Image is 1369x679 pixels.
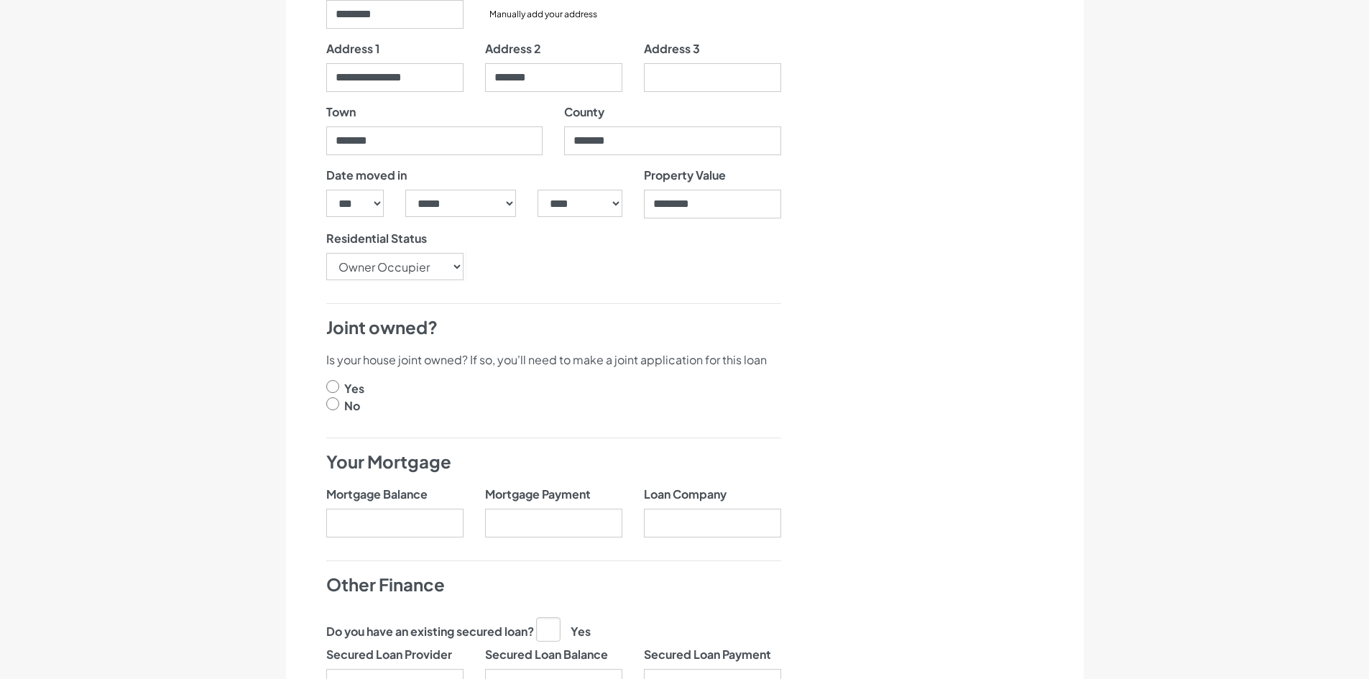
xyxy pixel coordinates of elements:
label: Address 3 [644,40,700,57]
label: Loan Company [644,486,727,503]
h4: Your Mortgage [326,450,781,474]
label: Date moved in [326,167,407,184]
label: Yes [536,617,591,640]
label: Mortgage Balance [326,486,428,503]
label: Secured Loan Balance [485,646,608,663]
h4: Joint owned? [326,315,781,340]
label: Yes [344,380,364,397]
label: Secured Loan Provider [326,646,452,663]
label: Address 1 [326,40,379,57]
label: Secured Loan Payment [644,646,771,663]
label: Do you have an existing secured loan? [326,623,534,640]
label: Property Value [644,167,726,184]
h4: Other Finance [326,573,781,597]
label: Mortgage Payment [485,486,591,503]
label: Town [326,103,356,121]
label: County [564,103,604,121]
button: Manually add your address [485,7,601,22]
label: Address 2 [485,40,541,57]
label: Residential Status [326,230,427,247]
label: No [344,397,360,415]
p: Is your house joint owned? If so, you'll need to make a joint application for this loan [326,351,781,369]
